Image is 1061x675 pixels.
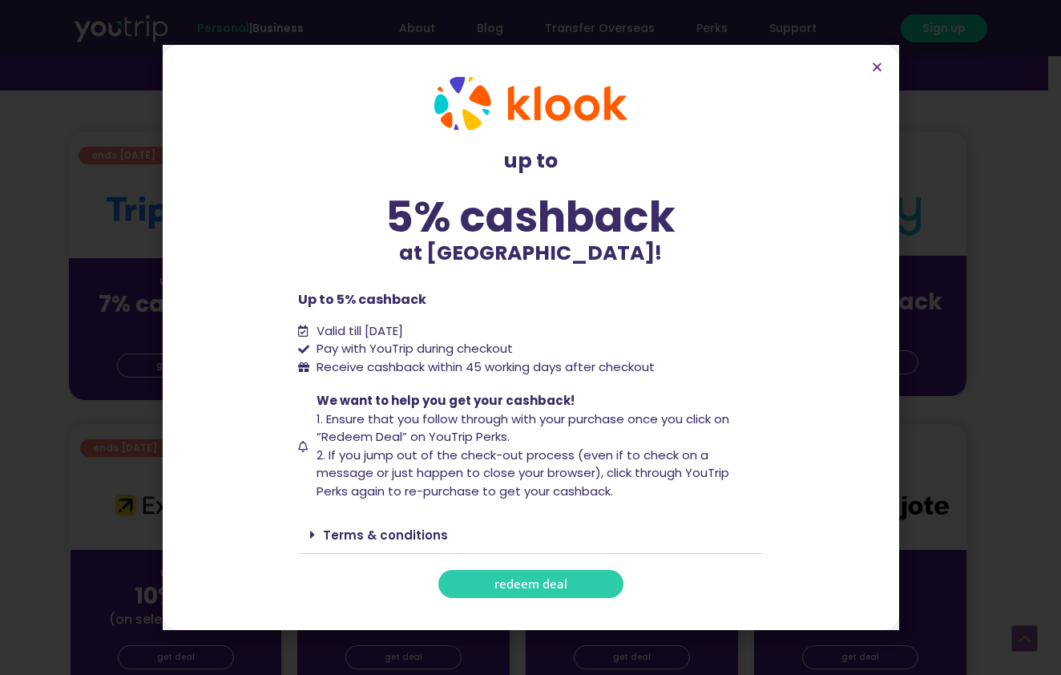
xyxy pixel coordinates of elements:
a: Close [871,61,883,73]
span: Receive cashback within 45 working days after checkout [313,358,655,377]
p: up to [298,146,763,176]
a: Terms & conditions [323,527,448,544]
span: redeem deal [494,578,567,590]
div: 5% cashback [298,196,763,238]
span: 1. Ensure that you follow through with your purchase once you click on “Redeem Deal” on YouTrip P... [317,410,729,446]
span: Valid till [DATE] [313,322,403,341]
span: We want to help you get your cashback! [317,392,575,409]
span: 2. If you jump out of the check-out process (even if to check on a message or just happen to clos... [317,447,729,499]
span: Pay with YouTrip during checkout [313,340,513,358]
div: Terms & conditions [298,516,763,554]
a: redeem deal [438,570,623,598]
p: Up to 5% cashback [298,290,763,309]
p: at [GEOGRAPHIC_DATA]! [298,238,763,269]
